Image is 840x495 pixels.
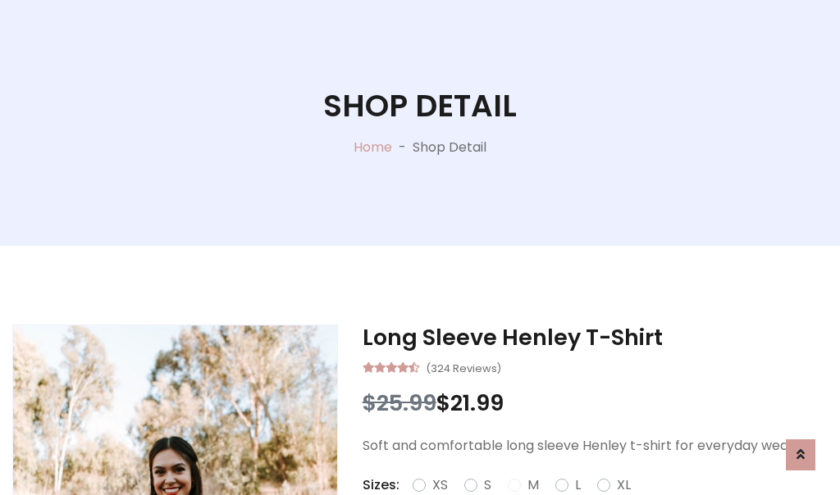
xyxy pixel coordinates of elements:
span: 21.99 [450,388,504,418]
h1: Shop Detail [323,88,517,125]
small: (324 Reviews) [426,357,501,377]
label: L [575,475,581,495]
span: $25.99 [363,388,436,418]
p: Sizes: [363,475,399,495]
a: Home [354,138,392,157]
label: XS [432,475,448,495]
label: S [484,475,491,495]
label: M [527,475,539,495]
label: XL [617,475,631,495]
h3: Long Sleeve Henley T-Shirt [363,325,828,351]
p: - [392,138,413,157]
p: Soft and comfortable long sleeve Henley t-shirt for everyday wear. [363,436,828,456]
p: Shop Detail [413,138,486,157]
h3: $ [363,390,828,416]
